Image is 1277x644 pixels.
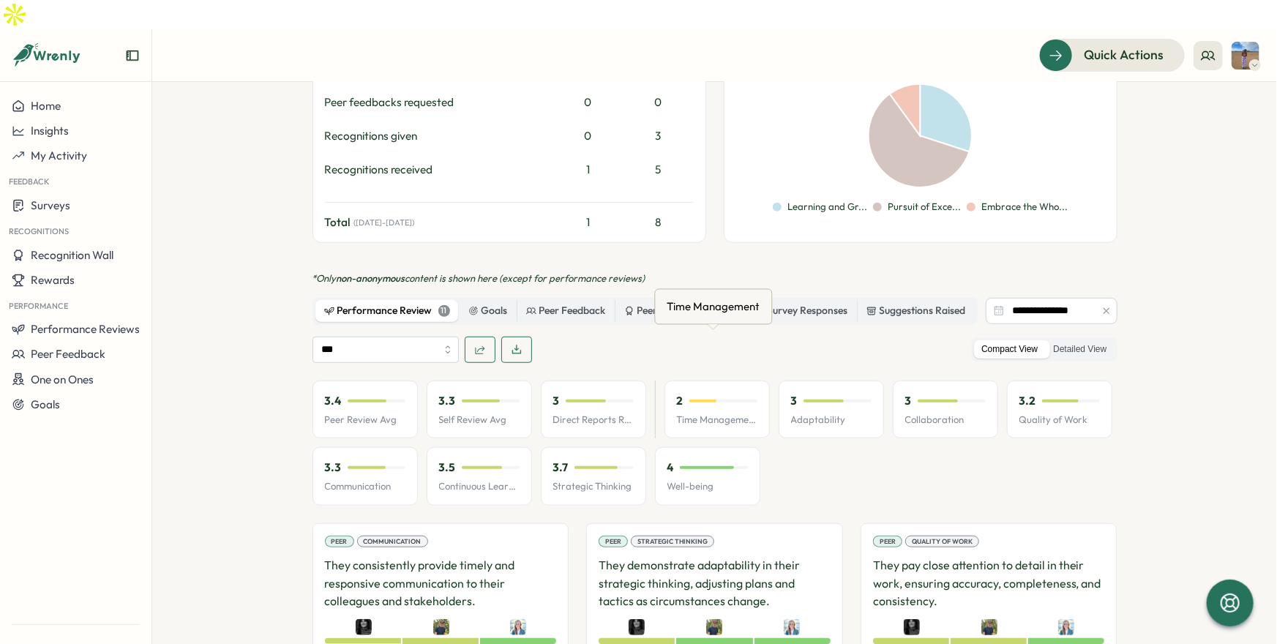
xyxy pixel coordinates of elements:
[905,413,986,427] p: Collaboration
[1039,39,1185,71] button: Quick Actions
[325,393,342,409] p: 3.4
[325,556,557,610] p: They consistently provide timely and responsive communication to their colleagues and stakeholders.
[468,303,508,319] div: Goals
[31,248,113,262] span: Recognition Wall
[526,303,606,319] div: Peer Feedback
[1232,42,1259,70] img: Hannah Rachael Smith
[677,393,684,409] p: 2
[599,536,628,547] div: Peer
[1046,340,1114,359] label: Detailed View
[677,413,757,427] p: Time Management
[623,128,694,144] div: 3
[325,536,354,547] div: Peer
[559,94,618,111] div: 0
[325,480,405,493] p: Communication
[553,393,560,409] p: 3
[553,480,634,493] p: Strategic Thinking
[439,480,520,493] p: Continuous Learning
[31,397,60,411] span: Goals
[559,128,618,144] div: 0
[325,128,553,144] div: Recognitions given
[439,393,456,409] p: 3.3
[787,201,867,214] p: Learning and Gr...
[599,556,831,610] p: They demonstrate adaptability in their strategic thinking, adjusting plans and tactics as circums...
[31,347,105,361] span: Peer Feedback
[356,619,372,635] img: Vic de Aranzeta
[1084,45,1164,64] span: Quick Actions
[325,413,405,427] p: Peer Review Avg
[866,303,966,319] div: Suggestions Raised
[784,619,800,635] img: Bonnie Goode
[125,48,140,63] button: Expand sidebar
[559,214,618,231] div: 1
[981,619,997,635] img: Chad Brokaw
[325,162,553,178] div: Recognitions received
[354,218,415,228] span: ( [DATE] - [DATE] )
[623,214,694,231] div: 8
[31,124,69,138] span: Insights
[706,619,722,635] img: Chad Brokaw
[791,393,798,409] p: 3
[904,619,920,635] img: Vic de Aranzeta
[905,393,912,409] p: 3
[981,201,1068,214] p: Embrace the Who...
[439,460,456,476] p: 3.5
[325,214,351,231] span: Total
[1019,393,1036,409] p: 3.2
[873,556,1105,610] p: They pay close attention to detail in their work, ensuring accuracy, completeness, and consistency.
[873,536,902,547] div: Peer
[553,413,634,427] p: Direct Reports Review Avg
[337,272,405,284] span: non-anonymous
[1058,619,1074,635] img: Bonnie Goode
[31,322,140,336] span: Performance Reviews
[510,619,526,635] img: Bonnie Goode
[624,303,736,319] div: Peer Recognitions
[631,536,714,547] div: Strategic Thinking
[664,296,763,318] div: Time Management
[325,460,342,476] p: 3.3
[888,201,961,214] p: Pursuit of Exce...
[623,162,694,178] div: 5
[667,460,674,476] p: 4
[438,305,450,317] div: 11
[559,162,618,178] div: 1
[667,480,748,493] p: Well-being
[623,94,694,111] div: 0
[754,303,848,319] div: Survey Responses
[433,619,449,635] img: Chad Brokaw
[629,619,645,635] img: Vic de Aranzeta
[553,460,569,476] p: 3.7
[974,340,1045,359] label: Compact View
[312,272,1117,285] p: *Only content is shown here (except for performance reviews)
[325,94,553,111] div: Peer feedbacks requested
[31,149,87,162] span: My Activity
[905,536,979,547] div: Quality of Work
[324,303,450,319] div: Performance Review
[357,536,428,547] div: Communication
[31,273,75,287] span: Rewards
[439,413,520,427] p: Self Review Avg
[791,413,872,427] p: Adaptability
[31,372,94,386] span: One on Ones
[1019,413,1100,427] p: Quality of Work
[31,99,61,113] span: Home
[31,198,70,212] span: Surveys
